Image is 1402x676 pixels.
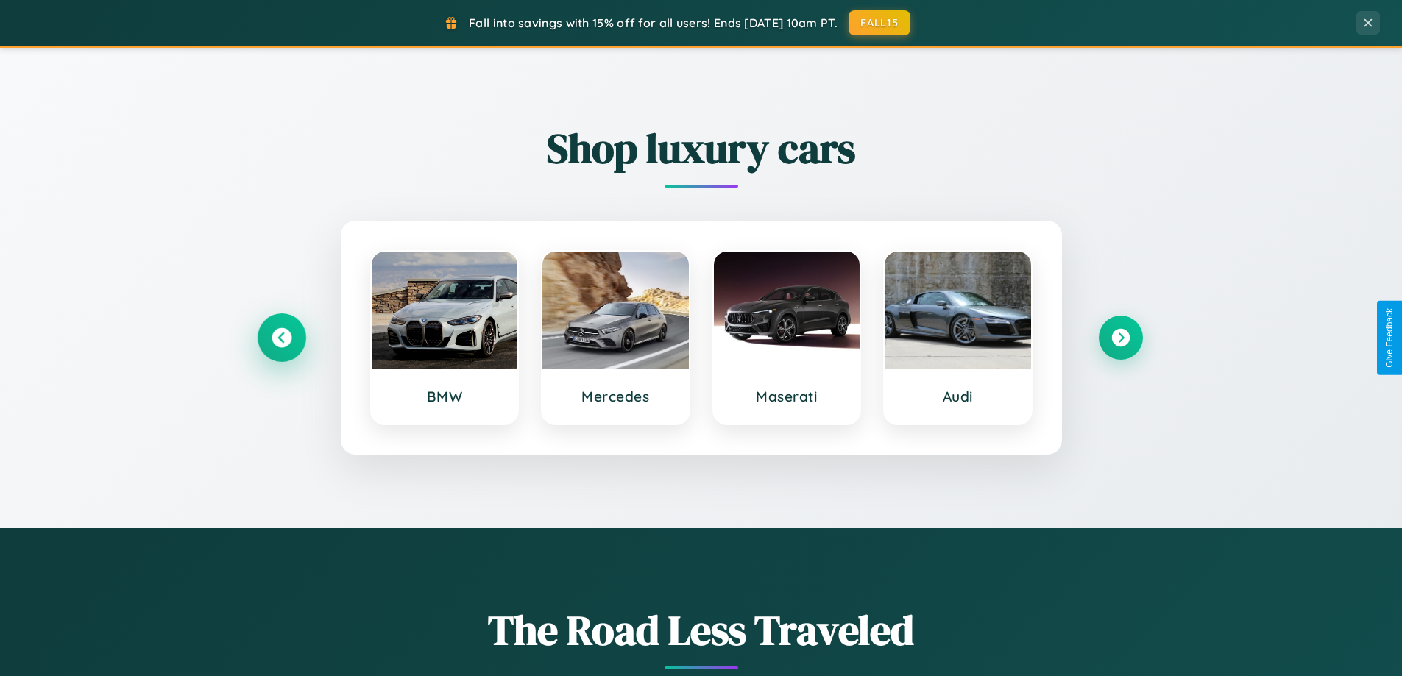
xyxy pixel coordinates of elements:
h2: Shop luxury cars [260,120,1143,177]
h3: Mercedes [557,388,674,405]
h1: The Road Less Traveled [260,602,1143,658]
h3: BMW [386,388,503,405]
h3: Audi [899,388,1016,405]
div: Give Feedback [1384,308,1395,368]
button: FALL15 [849,10,910,35]
span: Fall into savings with 15% off for all users! Ends [DATE] 10am PT. [469,15,838,30]
h3: Maserati [729,388,846,405]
